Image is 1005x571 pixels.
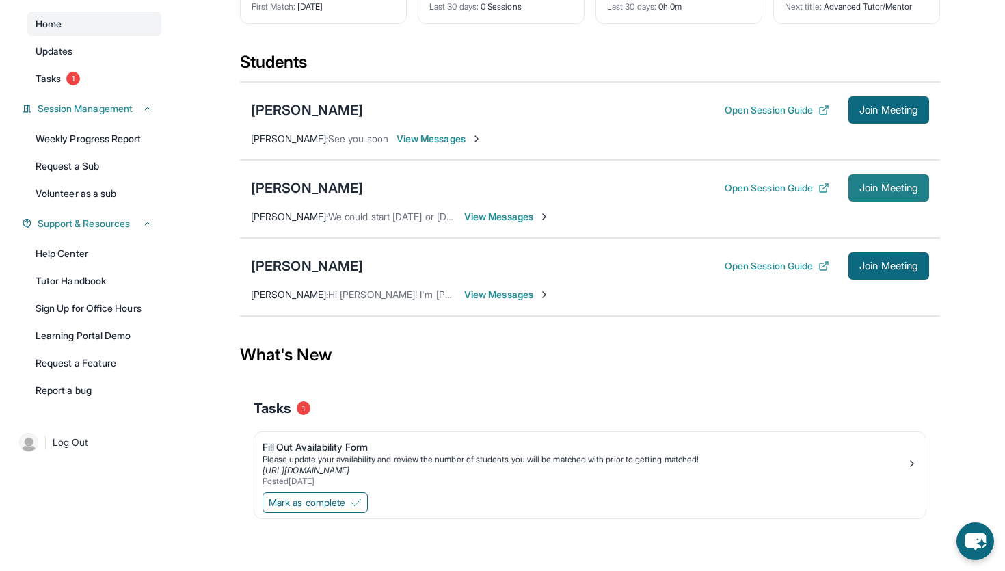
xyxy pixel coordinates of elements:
a: Tutor Handbook [27,269,161,293]
span: Last 30 days : [607,1,656,12]
span: Mark as complete [269,496,345,509]
button: Join Meeting [848,174,929,202]
div: Please update your availability and review the number of students you will be matched with prior ... [263,454,907,465]
span: Join Meeting [859,106,918,114]
span: Join Meeting [859,184,918,192]
div: [PERSON_NAME] [251,178,363,198]
button: Open Session Guide [725,259,829,273]
img: Chevron-Right [539,211,550,222]
div: [PERSON_NAME] [251,101,363,120]
span: We could start [DATE] or [DATE]! Whichever works best for you. [328,211,603,222]
span: [PERSON_NAME] : [251,133,328,144]
a: Tasks1 [27,66,161,91]
span: Support & Resources [38,217,130,230]
span: | [44,434,47,451]
span: 1 [66,72,80,85]
a: Request a Feature [27,351,161,375]
a: Learning Portal Demo [27,323,161,348]
span: Home [36,17,62,31]
a: Request a Sub [27,154,161,178]
a: Volunteer as a sub [27,181,161,206]
span: Updates [36,44,73,58]
div: Posted [DATE] [263,476,907,487]
span: 1 [297,401,310,415]
a: Updates [27,39,161,64]
div: [PERSON_NAME] [251,256,363,276]
span: See you soon [328,133,388,144]
img: Chevron-Right [539,289,550,300]
span: Join Meeting [859,262,918,270]
button: Session Management [32,102,153,116]
span: Next title : [785,1,822,12]
span: Tasks [36,72,61,85]
button: Open Session Guide [725,181,829,195]
img: Chevron-Right [471,133,482,144]
span: Log Out [53,436,88,449]
span: Tasks [254,399,291,418]
button: Mark as complete [263,492,368,513]
div: Fill Out Availability Form [263,440,907,454]
a: Home [27,12,161,36]
a: Report a bug [27,378,161,403]
span: View Messages [464,210,550,224]
a: Help Center [27,241,161,266]
span: Last 30 days : [429,1,479,12]
a: [URL][DOMAIN_NAME] [263,465,349,475]
button: Open Session Guide [725,103,829,117]
span: Session Management [38,102,133,116]
button: Join Meeting [848,252,929,280]
img: user-img [19,433,38,452]
a: Sign Up for Office Hours [27,296,161,321]
button: Join Meeting [848,96,929,124]
div: What's New [240,325,940,385]
span: View Messages [464,288,550,302]
span: First Match : [252,1,295,12]
button: Support & Resources [32,217,153,230]
a: Fill Out Availability FormPlease update your availability and review the number of students you w... [254,432,926,490]
div: Students [240,51,940,81]
img: Mark as complete [351,497,362,508]
span: [PERSON_NAME] : [251,289,328,300]
button: chat-button [956,522,994,560]
span: View Messages [397,132,482,146]
a: Weekly Progress Report [27,127,161,151]
span: [PERSON_NAME] : [251,211,328,222]
a: |Log Out [14,427,161,457]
